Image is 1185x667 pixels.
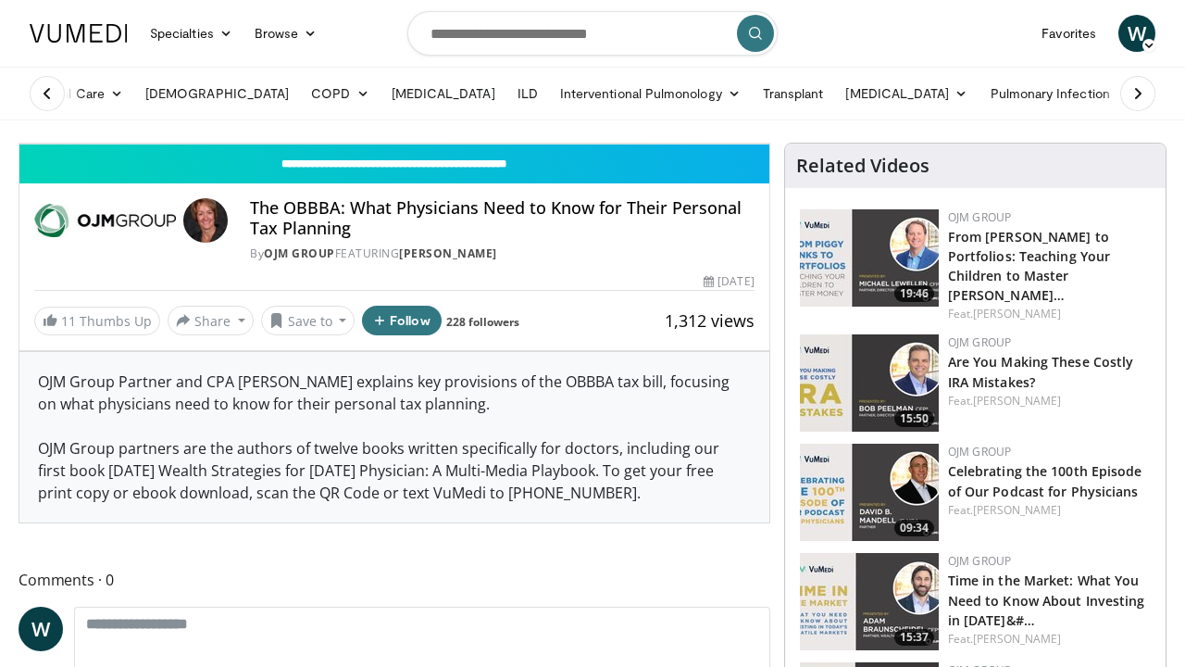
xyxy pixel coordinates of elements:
span: 15:37 [894,629,934,646]
img: Avatar [183,198,228,243]
span: 15:50 [894,410,934,427]
a: Pulmonary Infection [979,75,1140,112]
div: Feat. [948,393,1151,409]
a: Transplant [752,75,835,112]
a: 09:34 [800,444,939,541]
a: Time in the Market: What You Need to Know About Investing in [DATE]&#… [948,572,1145,628]
a: Browse [243,15,329,52]
div: Feat. [948,306,1151,322]
a: Are You Making These Costly IRA Mistakes? [948,353,1134,390]
a: 15:50 [800,334,939,432]
a: 228 followers [446,314,519,330]
a: Specialties [139,15,243,52]
a: 15:37 [800,553,939,650]
h4: The OBBBA: What Physicians Need to Know for Their Personal Tax Planning [250,198,754,238]
a: OJM Group [948,209,1012,225]
h4: Related Videos [796,155,929,177]
img: 4b415aee-9520-4d6f-a1e1-8e5e22de4108.150x105_q85_crop-smart_upscale.jpg [800,334,939,432]
a: ILD [506,75,549,112]
div: By FEATURING [250,245,754,262]
a: OJM Group [264,245,335,261]
img: cfc453be-3f74-41d3-a301-0743b7c46f05.150x105_q85_crop-smart_upscale.jpg [800,553,939,650]
a: Interventional Pulmonology [549,75,752,112]
span: 11 [61,312,76,330]
a: W [1118,15,1155,52]
a: Favorites [1030,15,1107,52]
button: Follow [362,306,442,335]
span: 09:34 [894,520,934,536]
a: [PERSON_NAME] [973,393,1061,409]
a: OJM Group [948,334,1012,350]
div: [DATE] [704,273,754,290]
span: 19:46 [894,285,934,302]
img: OJM Group [34,198,176,243]
a: [MEDICAL_DATA] [834,75,979,112]
a: OJM Group [948,444,1012,459]
div: Feat. [948,631,1151,648]
a: [PERSON_NAME] [973,502,1061,518]
div: Feat. [948,502,1151,519]
a: OJM Group [948,553,1012,569]
span: Comments 0 [19,568,770,592]
a: [PERSON_NAME] [973,631,1061,647]
div: OJM Group Partner and CPA [PERSON_NAME] explains key provisions of the OBBBA tax bill, focusing o... [19,352,769,522]
a: [PERSON_NAME] [973,306,1061,321]
a: Celebrating the 100th Episode of Our Podcast for Physicians [948,462,1142,499]
a: 11 Thumbs Up [34,307,160,335]
span: 1,312 views [665,309,755,332]
a: From [PERSON_NAME] to Portfolios: Teaching Your Children to Master [PERSON_NAME]… [948,228,1111,304]
a: COPD [300,75,380,112]
button: Share [168,306,254,335]
input: Search topics, interventions [407,11,778,56]
img: 282c92bf-9480-4465-9a17-aeac8df0c943.150x105_q85_crop-smart_upscale.jpg [800,209,939,307]
button: Save to [261,306,355,335]
a: W [19,607,63,651]
a: [PERSON_NAME] [399,245,497,261]
a: [MEDICAL_DATA] [380,75,506,112]
a: 19:46 [800,209,939,307]
img: 7438bed5-bde3-4519-9543-24a8eadaa1c2.150x105_q85_crop-smart_upscale.jpg [800,444,939,541]
img: VuMedi Logo [30,24,128,43]
a: [DEMOGRAPHIC_DATA] [134,75,300,112]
